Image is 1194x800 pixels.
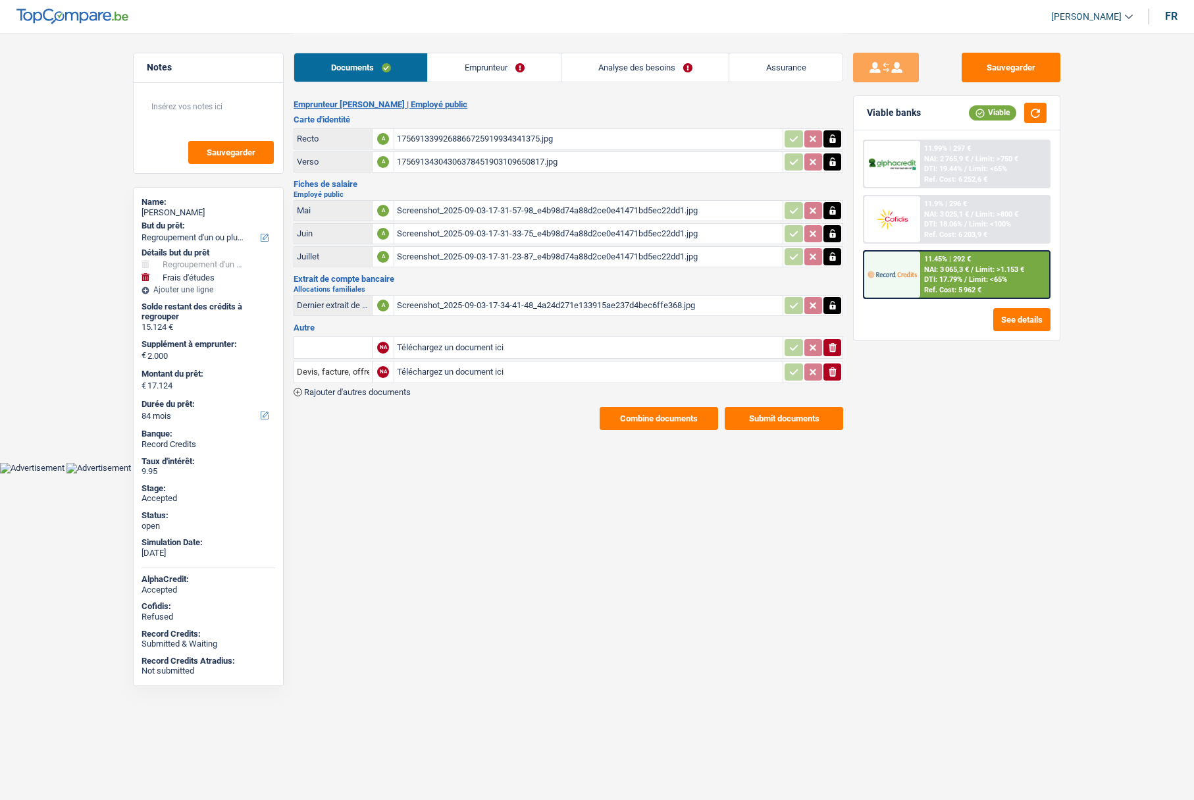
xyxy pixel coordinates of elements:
[924,275,962,284] span: DTI: 17.79%
[969,165,1007,173] span: Limit: <65%
[294,53,427,82] a: Documents
[188,141,274,164] button: Sauvegarder
[924,255,971,263] div: 11.45% | 292 €
[297,205,369,215] div: Mai
[729,53,843,82] a: Assurance
[975,155,1018,163] span: Limit: >750 €
[142,537,275,548] div: Simulation Date:
[304,388,411,396] span: Rajouter d'autres documents
[924,230,987,239] div: Ref. Cost: 6 203,9 €
[377,156,389,168] div: A
[725,407,843,430] button: Submit documents
[377,228,389,240] div: A
[969,275,1007,284] span: Limit: <65%
[294,275,843,283] h3: Extrait de compte bancaire
[993,308,1051,331] button: See details
[1165,10,1178,22] div: fr
[377,205,389,217] div: A
[142,429,275,439] div: Banque:
[142,510,275,521] div: Status:
[142,466,275,477] div: 9.95
[924,286,981,294] div: Ref. Cost: 5 962 €
[294,115,843,124] h3: Carte d'identité
[297,300,369,310] div: Dernier extrait de compte pour vos allocations familiales
[964,275,967,284] span: /
[142,221,273,231] label: But du prêt:
[297,252,369,261] div: Juillet
[142,302,275,322] div: Solde restant des crédits à regrouper
[142,521,275,531] div: open
[868,207,916,231] img: Cofidis
[868,262,916,286] img: Record Credits
[969,105,1016,120] div: Viable
[294,388,411,396] button: Rajouter d'autres documents
[297,134,369,144] div: Recto
[294,99,843,110] h2: Emprunteur [PERSON_NAME] | Employé public
[297,228,369,238] div: Juin
[142,612,275,622] div: Refused
[142,399,273,410] label: Durée du prêt:
[924,144,971,153] div: 11.99% | 297 €
[142,656,275,666] div: Record Credits Atradius:
[964,165,967,173] span: /
[924,200,967,208] div: 11.9% | 296 €
[971,265,973,274] span: /
[377,300,389,311] div: A
[142,666,275,676] div: Not submitted
[142,585,275,595] div: Accepted
[142,439,275,450] div: Record Credits
[962,53,1060,82] button: Sauvegarder
[207,148,255,157] span: Sauvegarder
[964,220,967,228] span: /
[867,107,921,119] div: Viable banks
[377,342,389,354] div: NA
[377,251,389,263] div: A
[294,191,843,198] h2: Employé public
[142,574,275,585] div: AlphaCredit:
[142,339,273,350] label: Supplément à emprunter:
[600,407,718,430] button: Combine documents
[294,180,843,188] h3: Fiches de salaire
[142,369,273,379] label: Montant du prêt:
[147,62,270,73] h5: Notes
[924,165,962,173] span: DTI: 19.44%
[1051,11,1122,22] span: [PERSON_NAME]
[142,285,275,294] div: Ajouter une ligne
[561,53,729,82] a: Analyse des besoins
[971,210,973,219] span: /
[397,296,780,315] div: Screenshot_2025-09-03-17-34-41-48_4a24d271e133915ae237d4bec6ffe368.jpg
[377,133,389,145] div: A
[142,248,275,258] div: Détails but du prêt
[66,463,131,473] img: Advertisement
[142,381,146,391] span: €
[16,9,128,24] img: TopCompare Logo
[294,323,843,332] h3: Autre
[142,456,275,467] div: Taux d'intérêt:
[924,210,969,219] span: NAI: 3 025,1 €
[924,155,969,163] span: NAI: 2 765,9 €
[1041,6,1133,28] a: [PERSON_NAME]
[868,157,916,172] img: AlphaCredit
[397,224,780,244] div: Screenshot_2025-09-03-17-31-33-75_e4b98d74a88d2ce0e41471bd5ec22dd1.jpg
[142,601,275,612] div: Cofidis:
[971,155,973,163] span: /
[142,493,275,504] div: Accepted
[294,286,843,293] h2: Allocations familiales
[397,201,780,221] div: Screenshot_2025-09-03-17-31-57-98_e4b98d74a88d2ce0e41471bd5ec22dd1.jpg
[142,629,275,639] div: Record Credits:
[142,548,275,558] div: [DATE]
[142,197,275,207] div: Name:
[397,152,780,172] div: 17569134304306378451903109650817.jpg
[975,265,1024,274] span: Limit: >1.153 €
[142,207,275,218] div: [PERSON_NAME]
[397,129,780,149] div: 1756913399268866725919934341375.jpg
[924,265,969,274] span: NAI: 3 065,3 €
[924,175,987,184] div: Ref. Cost: 6 252,6 €
[397,247,780,267] div: Screenshot_2025-09-03-17-31-23-87_e4b98d74a88d2ce0e41471bd5ec22dd1.jpg
[428,53,561,82] a: Emprunteur
[969,220,1011,228] span: Limit: <100%
[377,366,389,378] div: NA
[142,322,275,333] div: 15.124 €
[924,220,962,228] span: DTI: 18.06%
[142,639,275,649] div: Submitted & Waiting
